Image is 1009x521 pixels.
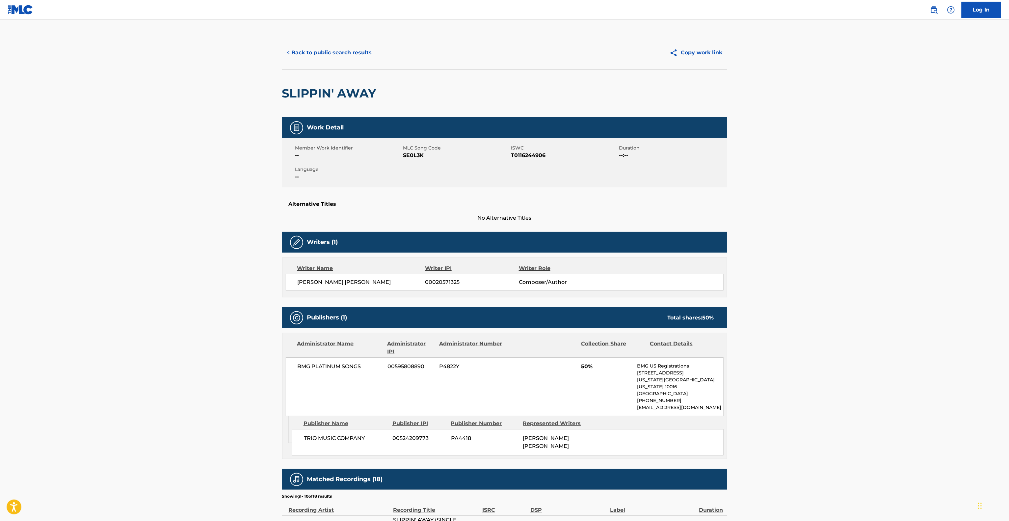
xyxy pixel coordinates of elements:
[295,173,402,181] span: --
[293,314,301,322] img: Publishers
[387,340,434,356] div: Administrator IPI
[668,314,714,322] div: Total shares:
[439,363,503,370] span: P4822Y
[289,201,721,207] h5: Alternative Titles
[8,5,33,14] img: MLC Logo
[619,145,726,151] span: Duration
[307,238,338,246] h5: Writers (1)
[298,363,383,370] span: BMG PLATINUM SONGS
[387,363,434,370] span: 00595808890
[307,476,383,483] h5: Matched Recordings (18)
[439,340,503,356] div: Administrator Number
[298,278,425,286] span: [PERSON_NAME] [PERSON_NAME]
[511,151,618,159] span: T0116244906
[451,434,518,442] span: PA4418
[619,151,726,159] span: --:--
[295,145,402,151] span: Member Work Identifier
[293,476,301,483] img: Matched Recordings
[393,499,479,514] div: Recording Title
[930,6,938,14] img: search
[637,404,723,411] p: [EMAIL_ADDRESS][DOMAIN_NAME]
[289,499,390,514] div: Recording Artist
[307,314,347,321] h5: Publishers (1)
[304,434,388,442] span: TRIO MUSIC COMPANY
[947,6,955,14] img: help
[581,363,632,370] span: 50%
[519,278,604,286] span: Composer/Author
[403,145,510,151] span: MLC Song Code
[523,435,569,449] span: [PERSON_NAME] [PERSON_NAME]
[637,376,723,390] p: [US_STATE][GEOGRAPHIC_DATA][US_STATE] 10016
[530,499,607,514] div: DSP
[482,499,527,514] div: ISRC
[282,214,727,222] span: No Alternative Titles
[670,49,681,57] img: Copy work link
[282,86,380,101] h2: SLIPPIN' AWAY
[297,264,425,272] div: Writer Name
[610,499,696,514] div: Label
[295,151,402,159] span: --
[425,264,519,272] div: Writer IPI
[665,44,727,61] button: Copy work link
[511,145,618,151] span: ISWC
[282,493,332,499] p: Showing 1 - 10 of 18 results
[282,44,377,61] button: < Back to public search results
[392,420,446,427] div: Publisher IPI
[523,420,590,427] div: Represented Writers
[293,238,301,246] img: Writers
[637,370,723,376] p: [STREET_ADDRESS]
[650,340,714,356] div: Contact Details
[295,166,402,173] span: Language
[425,278,518,286] span: 00020571325
[307,124,344,131] h5: Work Detail
[699,499,724,514] div: Duration
[944,3,958,16] div: Help
[637,363,723,370] p: BMG US Registrations
[451,420,518,427] div: Publisher Number
[393,434,446,442] span: 00524209773
[978,496,982,516] div: Drag
[927,3,941,16] a: Public Search
[519,264,604,272] div: Writer Role
[297,340,383,356] div: Administrator Name
[976,489,1009,521] iframe: Chat Widget
[637,390,723,397] p: [GEOGRAPHIC_DATA]
[293,124,301,132] img: Work Detail
[304,420,387,427] div: Publisher Name
[962,2,1001,18] a: Log In
[581,340,645,356] div: Collection Share
[403,151,510,159] span: SE0L3K
[637,397,723,404] p: [PHONE_NUMBER]
[703,315,714,321] span: 50 %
